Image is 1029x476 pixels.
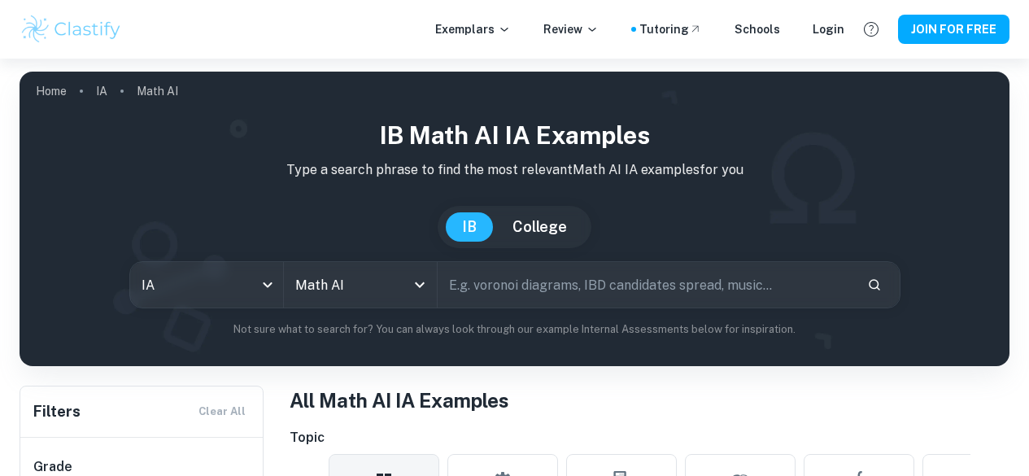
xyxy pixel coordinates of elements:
[33,321,996,338] p: Not sure what to search for? You can always look through our example Internal Assessments below f...
[20,13,123,46] img: Clastify logo
[290,428,1009,448] h6: Topic
[446,212,493,242] button: IB
[857,15,885,43] button: Help and Feedback
[861,271,888,299] button: Search
[435,20,511,38] p: Exemplars
[20,72,1009,366] img: profile cover
[33,400,81,423] h6: Filters
[33,117,996,154] h1: IB Math AI IA examples
[543,20,599,38] p: Review
[408,273,431,296] button: Open
[438,262,854,308] input: E.g. voronoi diagrams, IBD candidates spread, music...
[639,20,702,38] a: Tutoring
[137,82,178,100] p: Math AI
[496,212,583,242] button: College
[33,160,996,180] p: Type a search phrase to find the most relevant Math AI IA examples for you
[898,15,1009,44] button: JOIN FOR FREE
[36,80,67,103] a: Home
[813,20,844,38] a: Login
[96,80,107,103] a: IA
[735,20,780,38] a: Schools
[290,386,1009,415] h1: All Math AI IA Examples
[130,262,283,308] div: IA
